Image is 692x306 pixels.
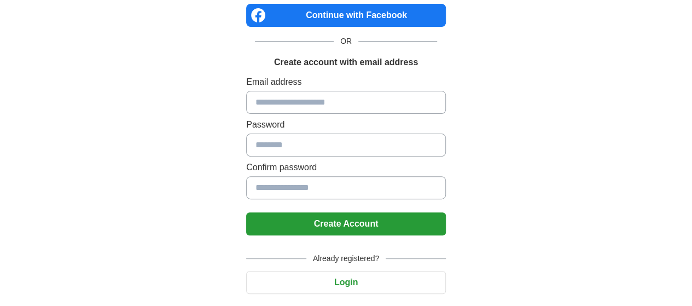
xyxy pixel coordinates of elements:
span: Already registered? [306,253,386,264]
button: Login [246,271,446,294]
span: OR [334,36,358,47]
button: Create Account [246,212,446,235]
label: Confirm password [246,161,446,174]
label: Email address [246,76,446,89]
h1: Create account with email address [274,56,418,69]
label: Password [246,118,446,131]
a: Login [246,278,446,287]
a: Continue with Facebook [246,4,446,27]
